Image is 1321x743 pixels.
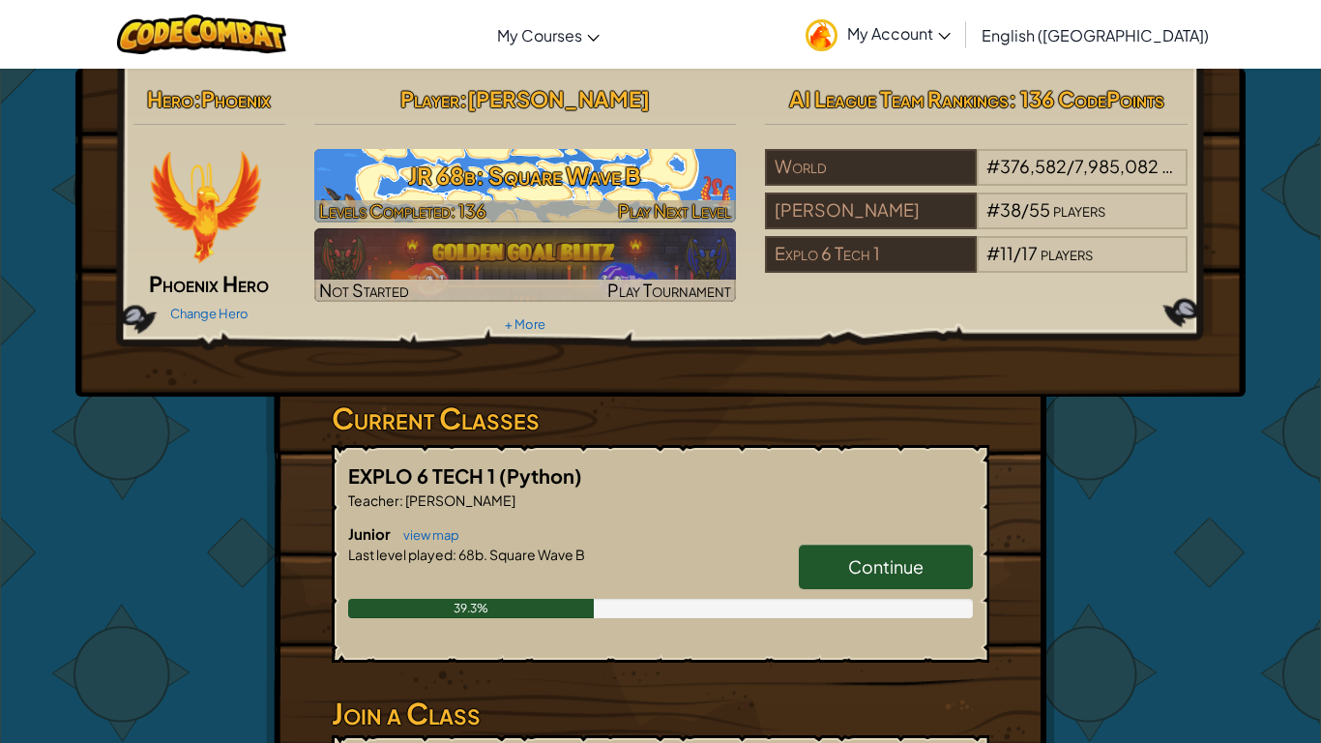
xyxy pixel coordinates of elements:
[319,199,486,222] span: Levels Completed: 136
[1074,155,1159,177] span: 7,985,082
[319,279,409,301] span: Not Started
[332,397,989,440] h3: Current Classes
[201,85,271,112] span: Phoenix
[487,9,609,61] a: My Courses
[618,199,731,222] span: Play Next Level
[1000,242,1013,264] span: 11
[806,19,837,51] img: avatar
[1067,155,1074,177] span: /
[1009,85,1164,112] span: : 136 CodePoints
[314,149,737,223] img: JR 68b: Square Wave B
[1041,242,1093,264] span: players
[453,546,456,563] span: :
[765,167,1188,190] a: World#376,582/7,985,082players
[1029,198,1050,221] span: 55
[497,25,582,45] span: My Courses
[499,463,582,488] span: (Python)
[487,546,585,563] span: Square Wave B
[314,149,737,223] a: Play Next Level
[1053,198,1105,221] span: players
[147,85,193,112] span: Hero
[394,527,459,543] a: view map
[348,491,399,509] span: Teacher
[848,555,924,578] span: Continue
[765,254,1188,277] a: Explo 6 Tech 1#11/17players
[456,546,487,563] span: 68b.
[399,491,403,509] span: :
[348,524,394,543] span: Junior
[1000,155,1067,177] span: 376,582
[467,85,650,112] span: [PERSON_NAME]
[505,316,545,332] a: + More
[607,279,731,301] span: Play Tournament
[847,23,951,44] span: My Account
[117,15,286,54] img: CodeCombat logo
[765,211,1188,233] a: [PERSON_NAME]#38/55players
[986,198,1000,221] span: #
[459,85,467,112] span: :
[765,149,976,186] div: World
[348,546,453,563] span: Last level played
[314,228,737,302] img: Golden Goal
[982,25,1209,45] span: English ([GEOGRAPHIC_DATA])
[796,4,960,65] a: My Account
[972,9,1218,61] a: English ([GEOGRAPHIC_DATA])
[314,154,737,197] h3: JR 68b: Square Wave B
[314,228,737,302] a: Not StartedPlay Tournament
[193,85,201,112] span: :
[348,463,499,488] span: EXPLO 6 TECH 1
[765,193,976,229] div: [PERSON_NAME]
[986,242,1000,264] span: #
[332,692,989,735] h3: Join a Class
[400,85,459,112] span: Player
[986,155,1000,177] span: #
[789,85,1009,112] span: AI League Team Rankings
[1021,242,1038,264] span: 17
[1021,198,1029,221] span: /
[147,149,263,265] img: Codecombat-Pets-Phoenix-01.png
[1013,242,1021,264] span: /
[348,599,594,618] div: 39.3%
[403,491,515,509] span: [PERSON_NAME]
[149,270,269,297] span: Phoenix Hero
[1000,198,1021,221] span: 38
[170,306,249,321] a: Change Hero
[765,236,976,273] div: Explo 6 Tech 1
